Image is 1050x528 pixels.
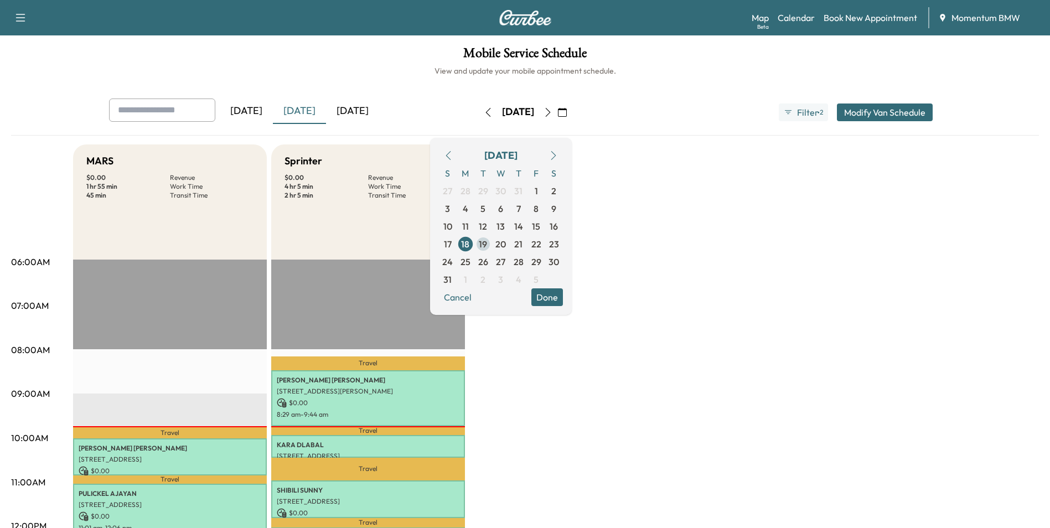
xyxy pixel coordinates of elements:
[464,273,467,286] span: 1
[79,511,261,521] p: $ 0.00
[170,191,254,200] p: Transit Time
[79,500,261,509] p: [STREET_ADDRESS]
[461,255,470,268] span: 25
[271,426,465,435] p: Travel
[551,184,556,198] span: 2
[478,255,488,268] span: 26
[527,164,545,182] span: F
[478,184,488,198] span: 29
[549,237,559,251] span: 23
[514,237,523,251] span: 21
[502,105,534,119] div: [DATE]
[368,173,452,182] p: Revenue
[170,173,254,182] p: Revenue
[277,387,459,396] p: [STREET_ADDRESS][PERSON_NAME]
[11,65,1039,76] h6: View and update your mobile appointment schedule.
[443,220,452,233] span: 10
[73,475,267,484] p: Travel
[534,202,539,215] span: 8
[495,184,506,198] span: 30
[11,46,1039,65] h1: Mobile Service Schedule
[439,164,457,182] span: S
[531,288,563,306] button: Done
[479,237,487,251] span: 19
[277,376,459,385] p: [PERSON_NAME] [PERSON_NAME]
[457,164,474,182] span: M
[443,184,452,198] span: 27
[86,173,170,182] p: $ 0.00
[11,255,50,268] p: 06:00AM
[757,23,769,31] div: Beta
[462,220,469,233] span: 11
[479,220,487,233] span: 12
[837,103,933,121] button: Modify Van Schedule
[492,164,510,182] span: W
[535,184,538,198] span: 1
[445,202,450,215] span: 3
[824,11,917,24] a: Book New Appointment
[820,108,823,117] span: 2
[752,11,769,24] a: MapBeta
[531,255,541,268] span: 29
[285,182,368,191] p: 4 hr 5 min
[444,237,452,251] span: 17
[277,452,459,460] p: [STREET_ADDRESS]
[326,99,379,124] div: [DATE]
[495,237,506,251] span: 20
[271,458,465,481] p: Travel
[368,182,452,191] p: Work Time
[516,202,521,215] span: 7
[277,410,459,419] p: 8:29 am - 9:44 am
[11,431,48,444] p: 10:00AM
[277,441,459,449] p: KARA DLABAL
[532,220,540,233] span: 15
[11,343,50,356] p: 08:00AM
[496,220,505,233] span: 13
[514,184,523,198] span: 31
[480,273,485,286] span: 2
[797,106,817,119] span: Filter
[11,475,45,489] p: 11:00AM
[86,153,113,169] h5: MARS
[79,489,261,498] p: PULICKEL AJAYAN
[285,191,368,200] p: 2 hr 5 min
[79,444,261,453] p: [PERSON_NAME] [PERSON_NAME]
[11,299,49,312] p: 07:00AM
[170,182,254,191] p: Work Time
[498,273,503,286] span: 3
[461,184,470,198] span: 28
[480,202,485,215] span: 5
[551,202,556,215] span: 9
[817,110,819,115] span: ●
[443,273,452,286] span: 31
[86,182,170,191] p: 1 hr 55 min
[220,99,273,124] div: [DATE]
[79,466,261,476] p: $ 0.00
[951,11,1020,24] span: Momentum BMW
[86,191,170,200] p: 45 min
[271,356,465,371] p: Travel
[499,10,552,25] img: Curbee Logo
[463,202,468,215] span: 4
[484,148,518,163] div: [DATE]
[79,455,261,464] p: [STREET_ADDRESS]
[498,202,503,215] span: 6
[496,255,505,268] span: 27
[11,387,50,400] p: 09:00AM
[439,288,477,306] button: Cancel
[285,153,322,169] h5: Sprinter
[514,220,523,233] span: 14
[545,164,563,182] span: S
[461,237,469,251] span: 18
[277,508,459,518] p: $ 0.00
[549,255,559,268] span: 30
[271,518,465,527] p: Travel
[277,398,459,408] p: $ 0.00
[273,99,326,124] div: [DATE]
[510,164,527,182] span: T
[73,427,267,438] p: Travel
[778,11,815,24] a: Calendar
[442,255,453,268] span: 24
[531,237,541,251] span: 22
[277,497,459,506] p: [STREET_ADDRESS]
